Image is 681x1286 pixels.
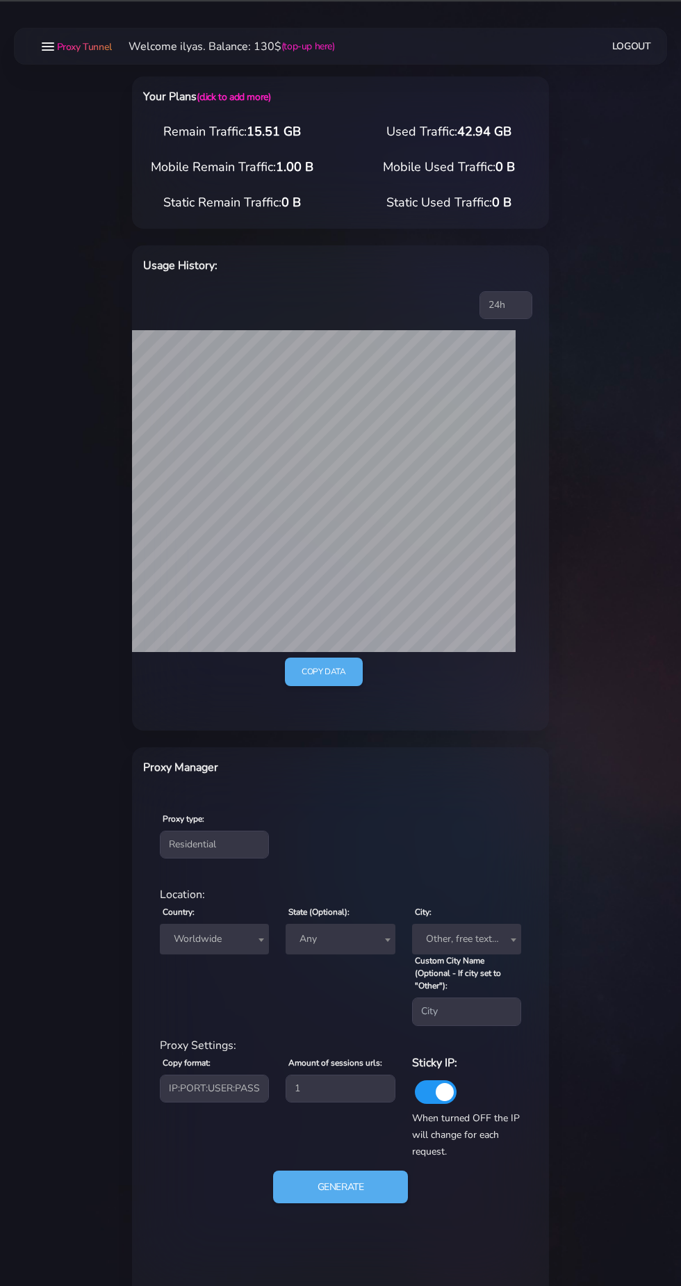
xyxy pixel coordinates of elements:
[340,122,557,141] div: Used Traffic:
[276,158,313,175] span: 1.00 B
[54,35,112,58] a: Proxy Tunnel
[124,158,340,177] div: Mobile Remain Traffic:
[151,1037,530,1054] div: Proxy Settings:
[160,924,269,954] span: Worldwide
[124,193,340,212] div: Static Remain Traffic:
[612,33,651,59] a: Logout
[112,38,335,55] li: Welcome ilyas. Balance: 130$
[340,158,557,177] div: Mobile Used Traffic:
[143,88,366,106] h6: Your Plans
[457,123,511,140] span: 42.94 GB
[412,1054,521,1072] h6: Sticky IP:
[57,40,112,54] span: Proxy Tunnel
[281,39,335,54] a: (top-up here)
[163,1057,211,1069] label: Copy format:
[420,929,513,949] span: Other, free text below
[285,658,362,686] a: Copy data
[124,122,340,141] div: Remain Traffic:
[492,194,511,211] span: 0 B
[163,906,195,918] label: Country:
[286,924,395,954] span: Any
[288,1057,382,1069] label: Amount of sessions urls:
[143,257,366,275] h6: Usage History:
[412,1112,520,1158] span: When turned OFF the IP will change for each request.
[288,906,350,918] label: State (Optional):
[273,1171,409,1204] button: Generate
[340,193,557,212] div: Static Used Traffic:
[168,929,261,949] span: Worldwide
[412,998,521,1025] input: City
[151,886,530,903] div: Location:
[247,123,301,140] span: 15.51 GB
[197,90,270,104] a: (click to add more)
[163,813,204,825] label: Proxy type:
[412,924,521,954] span: Other, free text below
[415,906,432,918] label: City:
[614,1219,664,1269] iframe: Webchat Widget
[495,158,515,175] span: 0 B
[143,758,366,776] h6: Proxy Manager
[281,194,301,211] span: 0 B
[415,954,521,992] label: Custom City Name (Optional - If city set to "Other"):
[294,929,386,949] span: Any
